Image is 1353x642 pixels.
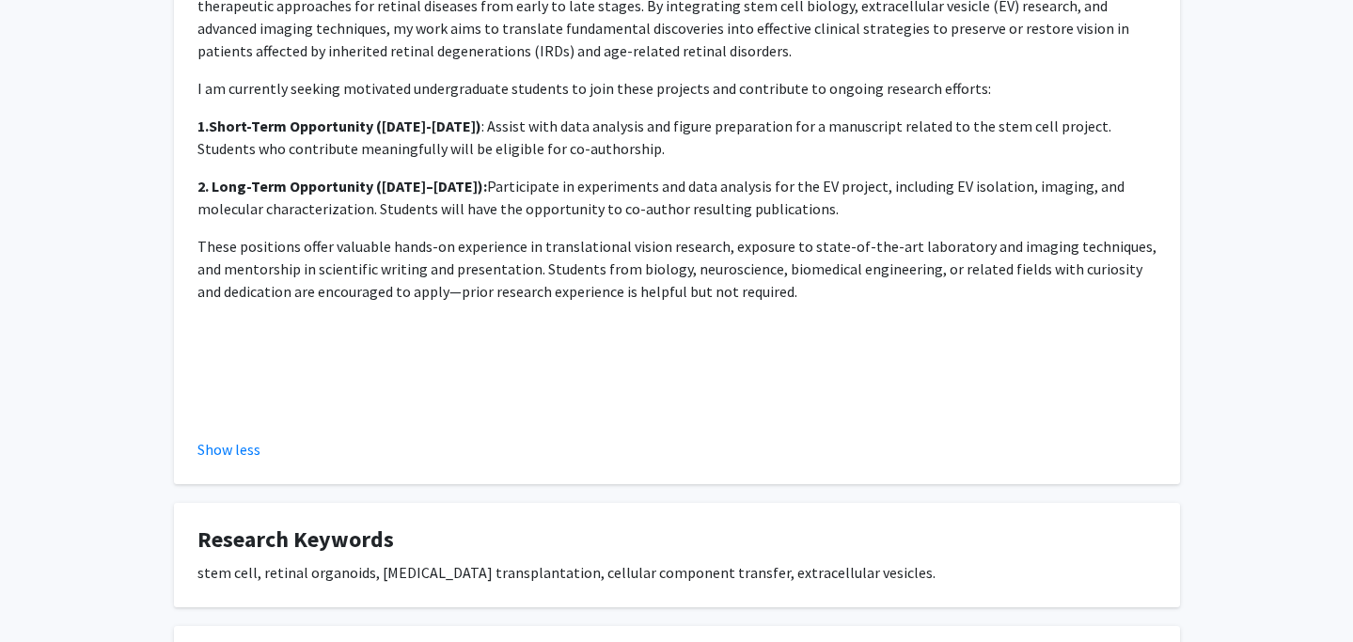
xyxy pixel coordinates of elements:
[209,117,481,135] strong: Short-Term Opportunity ([DATE]-[DATE])
[197,117,209,135] strong: 1.
[197,175,1156,220] p: Participate in experiments and data analysis for the EV project, including EV isolation, imaging,...
[14,557,80,628] iframe: Chat
[197,177,487,196] strong: 2. Long-Term Opportunity ([DATE]–[DATE]):
[197,438,260,461] button: Show less
[197,235,1156,303] p: These positions offer valuable hands-on experience in translational vision research, exposure to ...
[197,77,1156,100] p: I am currently seeking motivated undergraduate students to join these projects and contribute to ...
[197,561,1156,584] div: stem cell, retinal organoids, [MEDICAL_DATA] transplantation, cellular component transfer, extrac...
[197,115,1156,160] p: : Assist with data analysis and figure preparation for a manuscript related to the stem cell proj...
[197,526,1156,554] h4: Research Keywords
